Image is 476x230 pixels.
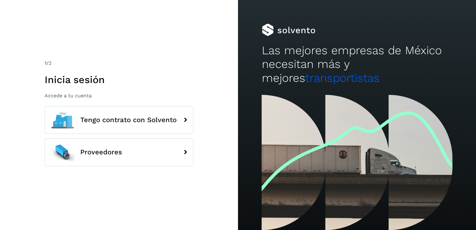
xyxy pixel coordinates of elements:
[262,44,452,85] h2: Las mejores empresas de México necesitan más y mejores
[45,93,193,99] p: Accede a tu cuenta
[80,148,122,156] span: Proveedores
[45,60,193,67] div: /2
[45,106,193,134] button: Tengo contrato con Solvento
[45,60,46,66] span: 1
[45,74,193,86] h1: Inicia sesión
[305,71,380,85] span: transportistas
[45,138,193,166] button: Proveedores
[80,116,177,124] span: Tengo contrato con Solvento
